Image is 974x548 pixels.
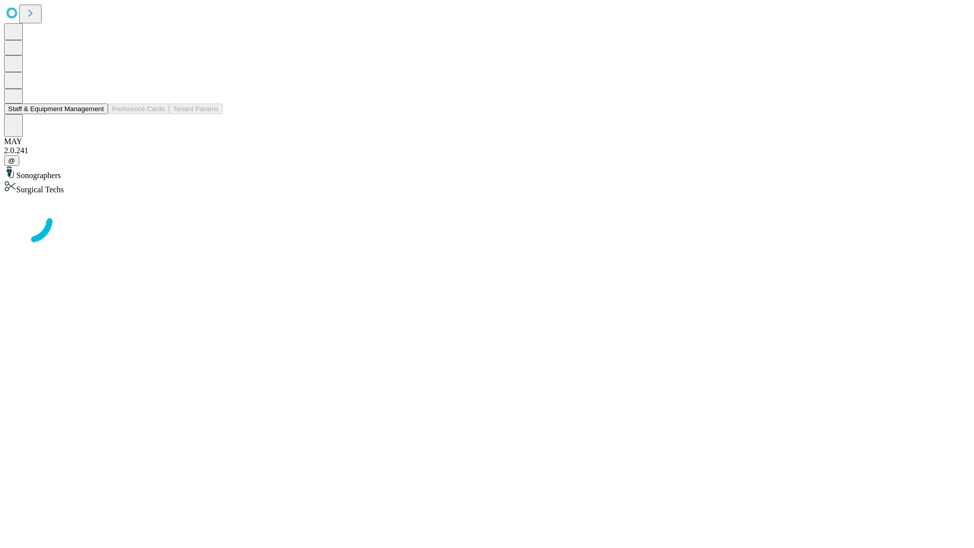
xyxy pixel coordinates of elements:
[4,180,970,194] div: Surgical Techs
[4,146,970,155] div: 2.0.241
[4,137,970,146] div: MAY
[8,157,15,164] span: @
[4,155,19,166] button: @
[4,166,970,180] div: Sonographers
[108,104,169,114] button: Preference Cards
[169,104,223,114] button: Tenant Params
[4,104,108,114] button: Staff & Equipment Management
